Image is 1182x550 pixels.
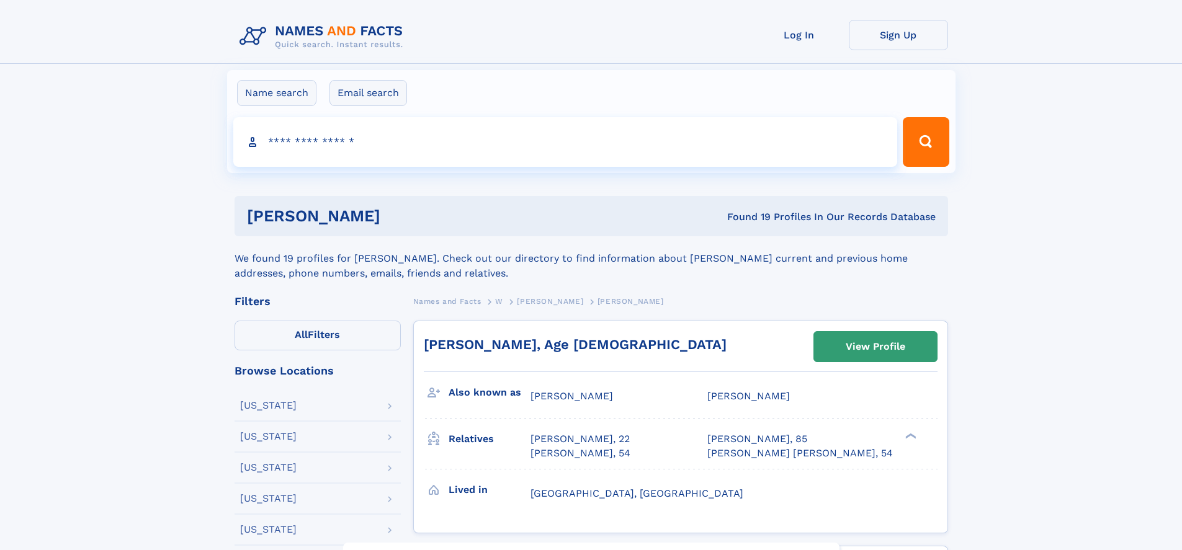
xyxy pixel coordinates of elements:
h1: [PERSON_NAME] [247,208,554,224]
span: All [295,329,308,340]
input: search input [233,117,898,167]
span: [PERSON_NAME] [517,297,583,306]
a: [PERSON_NAME], 22 [531,432,630,446]
button: Search Button [903,117,949,167]
a: View Profile [814,332,937,361]
div: [US_STATE] [240,401,297,410]
a: [PERSON_NAME], Age [DEMOGRAPHIC_DATA] [424,337,727,352]
div: Found 19 Profiles In Our Records Database [553,210,936,224]
a: W [495,293,503,309]
a: Sign Up [849,20,948,50]
a: [PERSON_NAME], 54 [531,446,630,460]
a: Log In [750,20,849,50]
span: [PERSON_NAME] [707,390,790,402]
h3: Lived in [449,479,531,500]
span: [PERSON_NAME] [531,390,613,402]
a: [PERSON_NAME] [517,293,583,309]
span: [GEOGRAPHIC_DATA], [GEOGRAPHIC_DATA] [531,487,743,499]
label: Filters [235,321,401,350]
div: [US_STATE] [240,463,297,472]
div: Browse Locations [235,365,401,376]
div: ❯ [902,432,917,440]
h3: Also known as [449,382,531,403]
div: Filters [235,296,401,307]
div: [US_STATE] [240,432,297,441]
label: Email search [329,80,407,106]
div: View Profile [846,332,905,361]
div: [US_STATE] [240,525,297,534]
div: [US_STATE] [240,494,297,503]
a: [PERSON_NAME], 85 [707,432,807,446]
h3: Relatives [449,428,531,450]
div: We found 19 profiles for [PERSON_NAME]. Check out our directory to find information about [PERSON... [235,236,948,281]
a: [PERSON_NAME] [PERSON_NAME], 54 [707,446,893,460]
label: Name search [237,80,316,106]
img: Logo Names and Facts [235,20,413,53]
a: Names and Facts [413,293,481,309]
span: [PERSON_NAME] [598,297,664,306]
span: W [495,297,503,306]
